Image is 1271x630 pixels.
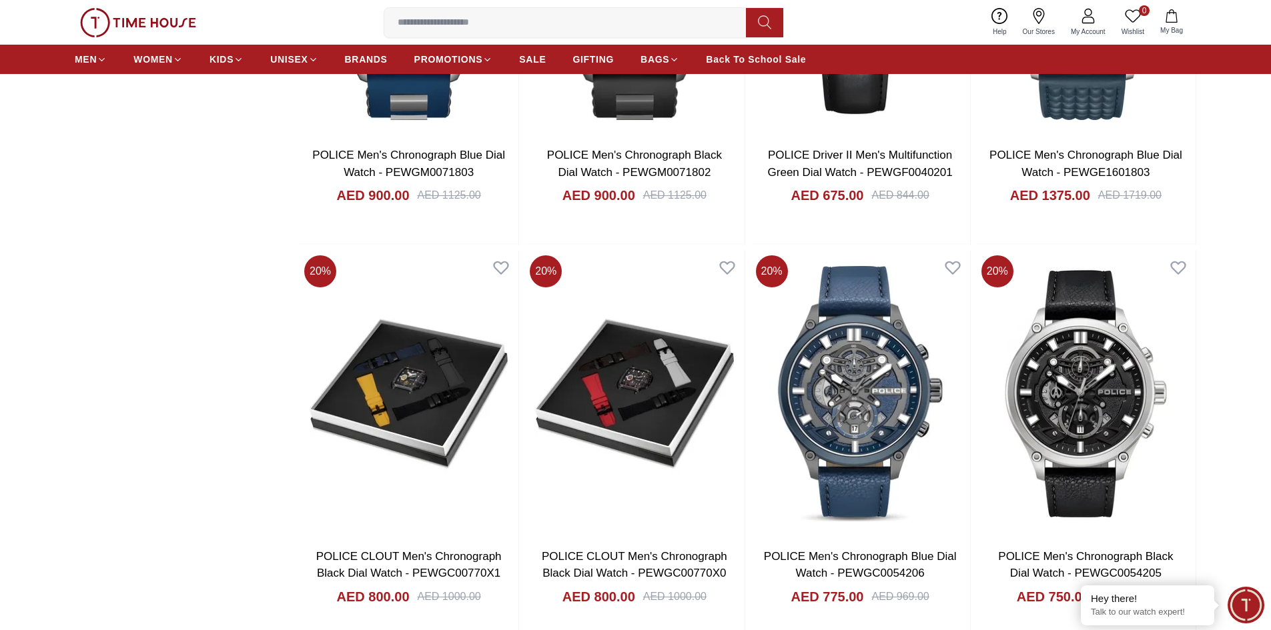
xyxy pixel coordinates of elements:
a: POLICE Driver II Men's Multifunction Green Dial Watch - PEWGF0040201 [768,149,953,179]
span: Back To School Sale [706,53,806,66]
div: Hey there! [1091,592,1204,605]
span: BRANDS [345,53,388,66]
span: 20 % [756,255,788,287]
span: UNISEX [270,53,308,66]
a: MEN [75,47,107,71]
h4: AED 800.00 [337,587,410,606]
a: POLICE CLOUT Men's Chronograph Black Dial Watch - PEWGC00770X0 [542,550,727,580]
span: 0 [1139,5,1150,16]
a: POLICE Men's Chronograph Black Dial Watch - PEWGM0071802 [547,149,722,179]
h4: AED 775.00 [791,587,864,606]
div: AED 844.00 [871,187,929,203]
a: POLICE Men's Chronograph Blue Dial Watch - PEWGC0054206 [764,550,957,580]
span: 20 % [530,255,562,287]
div: AED 1000.00 [643,589,707,605]
img: POLICE Men's Chronograph Blue Dial Watch - PEWGC0054206 [751,250,970,537]
img: POLICE CLOUT Men's Chronograph Black Dial Watch - PEWGC00770X1 [299,250,518,537]
span: KIDS [209,53,234,66]
a: SALE [519,47,546,71]
a: POLICE Men's Chronograph Blue Dial Watch - PEWGM0071803 [312,149,505,179]
img: POLICE CLOUT Men's Chronograph Black Dial Watch - PEWGC00770X0 [524,250,744,537]
div: AED 969.00 [871,589,929,605]
h4: AED 900.00 [562,186,635,205]
div: Chat Widget [1228,587,1264,623]
a: POLICE Men's Chronograph Blue Dial Watch - PEWGE1601803 [989,149,1182,179]
p: Talk to our watch expert! [1091,607,1204,618]
button: My Bag [1152,7,1191,38]
span: Our Stores [1017,27,1060,37]
span: PROMOTIONS [414,53,483,66]
a: Back To School Sale [706,47,806,71]
a: Help [985,5,1015,39]
span: My Account [1066,27,1111,37]
span: SALE [519,53,546,66]
div: AED 1719.00 [1098,187,1162,203]
span: 20 % [304,255,336,287]
a: POLICE CLOUT Men's Chronograph Black Dial Watch - PEWGC00770X1 [316,550,502,580]
div: AED 1125.00 [643,187,707,203]
h4: AED 900.00 [337,186,410,205]
div: AED 1125.00 [418,187,481,203]
span: Wishlist [1116,27,1150,37]
a: PROMOTIONS [414,47,493,71]
h4: AED 1375.00 [1010,186,1090,205]
span: Help [987,27,1012,37]
span: MEN [75,53,97,66]
span: My Bag [1155,25,1188,35]
span: WOMEN [133,53,173,66]
a: BAGS [641,47,679,71]
span: BAGS [641,53,669,66]
h4: AED 750.00 [1017,587,1090,606]
a: 0Wishlist [1114,5,1152,39]
a: GIFTING [572,47,614,71]
div: AED 1000.00 [418,589,481,605]
span: 20 % [981,255,1013,287]
a: UNISEX [270,47,318,71]
a: KIDS [209,47,244,71]
a: POLICE Men's Chronograph Black Dial Watch - PEWGC0054205 [998,550,1173,580]
h4: AED 675.00 [791,186,864,205]
a: Our Stores [1015,5,1063,39]
span: GIFTING [572,53,614,66]
h4: AED 800.00 [562,587,635,606]
img: ... [80,8,196,37]
img: POLICE Men's Chronograph Black Dial Watch - PEWGC0054205 [976,250,1196,537]
a: WOMEN [133,47,183,71]
a: BRANDS [345,47,388,71]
